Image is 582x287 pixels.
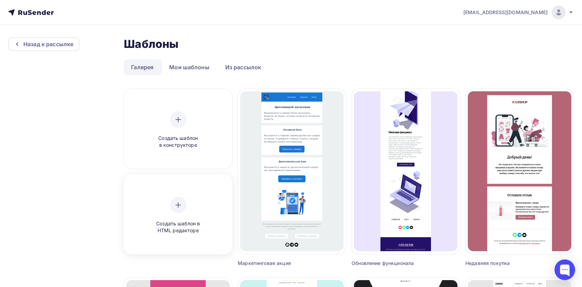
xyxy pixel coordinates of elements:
div: Маркетинговая акция [238,260,319,267]
a: Мои шаблоны [162,59,217,75]
a: Из рассылок [218,59,269,75]
div: Обновление функционала [352,260,433,267]
div: Назад к рассылке [23,40,73,48]
h2: Шаблоны [124,37,179,51]
span: Создать шаблон в конструкторе [145,135,211,149]
div: Недавняя покупка [465,260,547,267]
a: [EMAIL_ADDRESS][DOMAIN_NAME] [463,6,574,19]
span: Создать шаблон в HTML редакторе [145,220,211,234]
span: [EMAIL_ADDRESS][DOMAIN_NAME] [463,9,548,16]
a: Галерея [124,59,161,75]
